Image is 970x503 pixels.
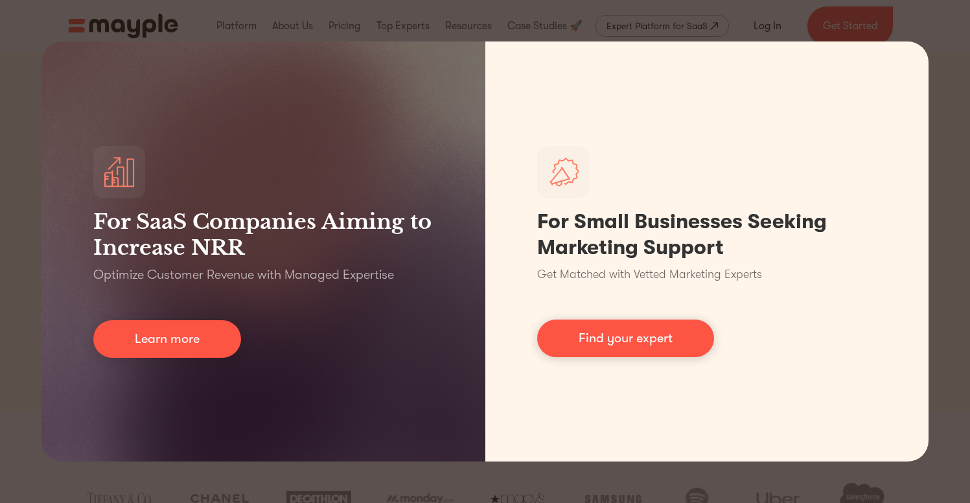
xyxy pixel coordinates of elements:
h3: For SaaS Companies Aiming to Increase NRR [93,209,433,261]
h1: For Small Businesses Seeking Marketing Support [537,209,877,261]
p: Get Matched with Vetted Marketing Experts [537,266,762,283]
a: Learn more [93,320,241,358]
a: Find your expert [537,320,714,357]
p: Optimize Customer Revenue with Managed Expertise [93,266,394,284]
